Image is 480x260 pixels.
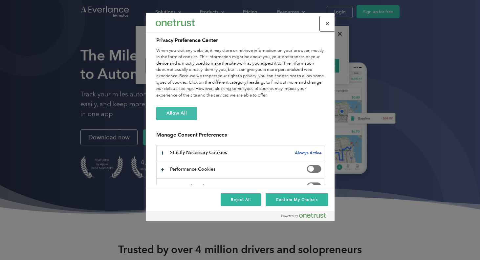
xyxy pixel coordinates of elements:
[156,107,197,120] button: Allow All
[156,16,195,30] div: Everlance
[266,193,328,206] button: Confirm My Choices
[156,19,195,26] img: Everlance
[146,13,335,221] div: Preference center
[221,193,261,206] button: Reject All
[156,48,324,99] div: When you visit any website, it may store or retrieve information on your browser, mostly in the f...
[156,132,324,142] h3: Manage Consent Preferences
[156,36,324,44] h2: Privacy Preference Center
[281,213,331,221] a: Powered by OneTrust Opens in a new Tab
[320,16,335,31] button: Close
[281,213,326,218] img: Powered by OneTrust Opens in a new Tab
[146,13,335,221] div: Privacy Preference Center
